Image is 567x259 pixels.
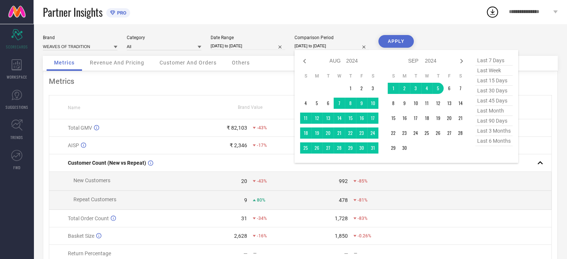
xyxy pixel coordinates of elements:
td: Fri Sep 13 2024 [444,98,455,109]
span: -34% [257,216,267,221]
td: Sat Aug 24 2024 [367,127,378,139]
span: New Customers [73,177,110,183]
div: 2,628 [234,233,247,239]
td: Tue Aug 27 2024 [322,142,334,154]
th: Tuesday [322,73,334,79]
div: — [243,250,248,256]
td: Fri Aug 23 2024 [356,127,367,139]
span: SCORECARDS [6,44,28,50]
span: WORKSPACE [7,74,27,80]
span: Customer Count (New vs Repeat) [68,160,146,166]
div: 20 [241,178,247,184]
td: Mon Sep 30 2024 [399,142,410,154]
span: last month [475,106,513,116]
td: Fri Aug 30 2024 [356,142,367,154]
span: -43% [257,125,267,130]
td: Wed Sep 25 2024 [421,127,432,139]
div: 9 [244,197,247,203]
span: 80% [257,198,265,203]
button: APPLY [378,35,414,48]
td: Thu Aug 22 2024 [345,127,356,139]
span: Name [68,105,80,110]
span: AISP [68,142,79,148]
td: Thu Sep 05 2024 [432,83,444,94]
td: Wed Aug 07 2024 [334,98,345,109]
div: Next month [457,57,466,66]
span: -0.26% [357,233,371,239]
div: Brand [43,35,117,40]
td: Tue Sep 24 2024 [410,127,421,139]
th: Friday [444,73,455,79]
td: Tue Aug 13 2024 [322,113,334,124]
span: -83% [357,216,368,221]
span: TRENDS [10,135,23,140]
td: Sat Sep 07 2024 [455,83,466,94]
td: Tue Sep 17 2024 [410,113,421,124]
span: -43% [257,179,267,184]
span: last 30 days [475,86,513,96]
span: last 6 months [475,136,513,146]
span: Repeat Customers [73,196,116,202]
span: last 90 days [475,116,513,126]
td: Sun Sep 29 2024 [388,142,399,154]
span: Revenue And Pricing [90,60,144,66]
td: Fri Sep 20 2024 [444,113,455,124]
span: Others [232,60,250,66]
td: Sat Sep 21 2024 [455,113,466,124]
td: Sat Sep 28 2024 [455,127,466,139]
div: ₹ 82,103 [227,125,247,131]
td: Thu Sep 19 2024 [432,113,444,124]
td: Thu Aug 08 2024 [345,98,356,109]
td: Sun Sep 01 2024 [388,83,399,94]
input: Select date range [211,42,285,50]
td: Sat Aug 17 2024 [367,113,378,124]
input: Select comparison period [294,42,369,50]
th: Saturday [367,73,378,79]
td: Sat Aug 10 2024 [367,98,378,109]
td: Sun Aug 04 2024 [300,98,311,109]
div: Metrics [49,77,552,86]
span: -85% [357,179,368,184]
span: PRO [115,10,126,16]
td: Thu Sep 12 2024 [432,98,444,109]
td: Wed Aug 14 2024 [334,113,345,124]
div: Open download list [486,5,499,19]
th: Saturday [455,73,466,79]
span: Partner Insights [43,4,103,20]
td: Mon Aug 19 2024 [311,127,322,139]
span: FWD [13,165,21,170]
span: Customer And Orders [160,60,217,66]
td: Wed Aug 28 2024 [334,142,345,154]
td: Mon Aug 12 2024 [311,113,322,124]
td: Sun Aug 25 2024 [300,142,311,154]
div: 1,728 [335,215,348,221]
span: -16% [257,233,267,239]
span: -81% [357,198,368,203]
td: Sun Sep 22 2024 [388,127,399,139]
span: Total Order Count [68,215,109,221]
th: Sunday [388,73,399,79]
span: last 15 days [475,76,513,86]
td: Tue Aug 06 2024 [322,98,334,109]
td: Wed Aug 21 2024 [334,127,345,139]
th: Sunday [300,73,311,79]
div: 478 [339,197,348,203]
span: last 3 months [475,126,513,136]
td: Thu Aug 01 2024 [345,83,356,94]
span: Metrics [54,60,75,66]
td: Mon Sep 23 2024 [399,127,410,139]
th: Wednesday [421,73,432,79]
td: Tue Aug 20 2024 [322,127,334,139]
td: Fri Aug 02 2024 [356,83,367,94]
span: Total GMV [68,125,92,131]
th: Thursday [432,73,444,79]
div: Previous month [300,57,309,66]
td: Sat Sep 14 2024 [455,98,466,109]
div: 992 [339,178,348,184]
td: Sun Sep 15 2024 [388,113,399,124]
td: Fri Aug 09 2024 [356,98,367,109]
div: — [354,251,400,256]
span: Basket Size [68,233,94,239]
div: Date Range [211,35,285,40]
div: 31 [241,215,247,221]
